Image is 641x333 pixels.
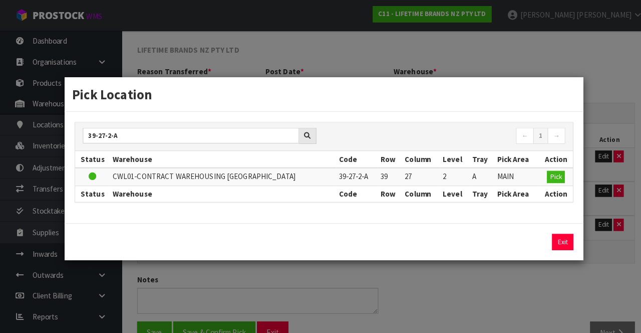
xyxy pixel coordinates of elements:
a: 1 [526,126,540,142]
th: Tray [463,149,488,165]
th: Level [434,183,463,199]
th: Status [74,149,109,165]
th: Warehouse [109,149,332,165]
th: Pick Area [488,183,532,199]
td: 39 [373,165,397,184]
th: Row [373,149,397,165]
th: Code [332,149,373,165]
button: Pick [539,169,557,181]
a: ← [509,126,526,142]
button: Exit [544,231,565,247]
th: Column [397,183,434,199]
th: Tray [463,183,488,199]
th: Row [373,183,397,199]
th: Level [434,149,463,165]
span: Pick [542,170,554,179]
h3: Pick Location [71,84,568,102]
input: Search locations [82,126,295,141]
th: Status [74,183,109,199]
th: Column [397,149,434,165]
th: Action [532,149,565,165]
td: A [463,165,488,184]
th: Pick Area [488,149,532,165]
a: → [540,126,557,142]
td: 39-27-2-A [332,165,373,184]
th: Action [532,183,565,199]
th: Warehouse [109,183,332,199]
td: CWL01-CONTRACT WAREHOUSING [GEOGRAPHIC_DATA] [109,165,332,184]
td: MAIN [488,165,532,184]
nav: Page navigation [327,126,557,143]
td: 27 [397,165,434,184]
td: 2 [434,165,463,184]
th: Code [332,183,373,199]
